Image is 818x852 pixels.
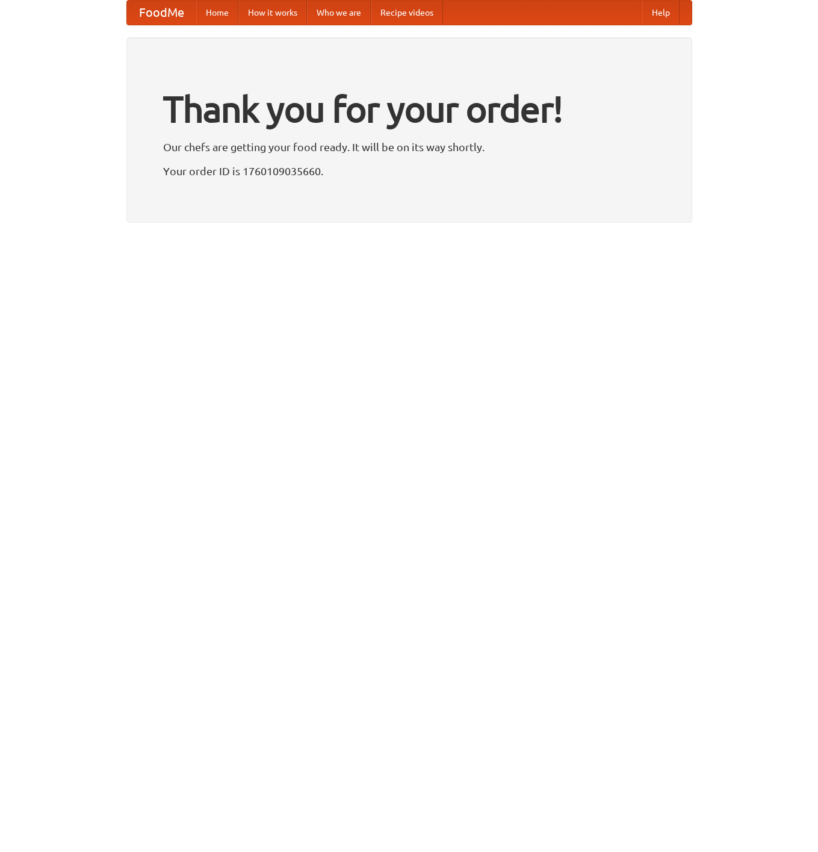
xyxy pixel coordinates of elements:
h1: Thank you for your order! [163,80,655,138]
p: Your order ID is 1760109035660. [163,162,655,180]
a: Recipe videos [371,1,443,25]
a: How it works [238,1,307,25]
p: Our chefs are getting your food ready. It will be on its way shortly. [163,138,655,156]
a: Home [196,1,238,25]
a: Help [642,1,680,25]
a: FoodMe [127,1,196,25]
a: Who we are [307,1,371,25]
